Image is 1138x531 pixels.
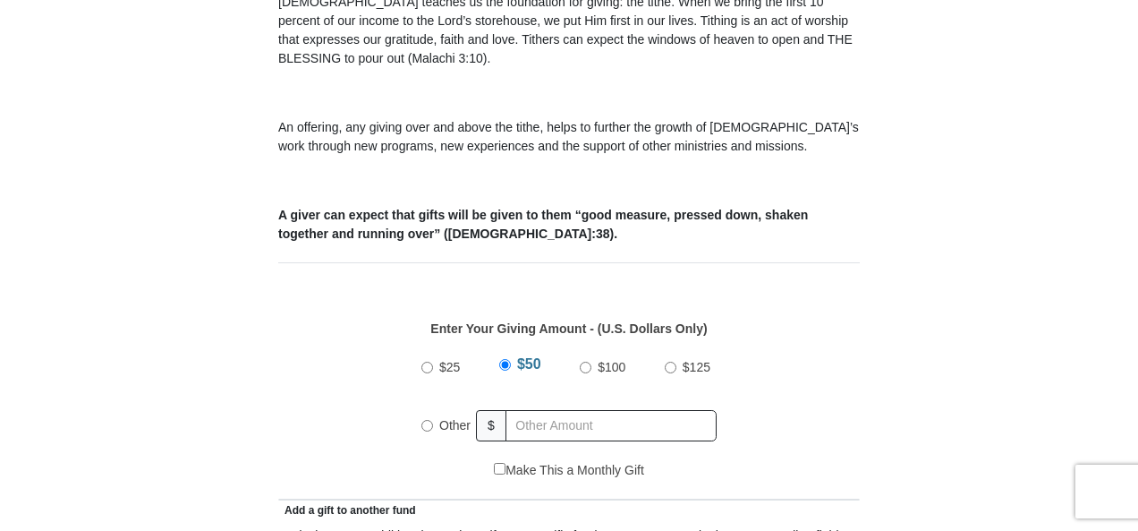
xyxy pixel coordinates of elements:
span: Add a gift to another fund [278,504,416,517]
b: A giver can expect that gifts will be given to them “good measure, pressed down, shaken together ... [278,208,808,241]
span: $125 [683,360,710,374]
strong: Enter Your Giving Amount - (U.S. Dollars Only) [430,321,707,336]
span: $25 [439,360,460,374]
span: $50 [517,356,541,372]
span: $ [476,410,506,441]
p: An offering, any giving over and above the tithe, helps to further the growth of [DEMOGRAPHIC_DAT... [278,118,860,156]
span: Other [439,418,471,433]
span: $100 [598,360,625,374]
label: Make This a Monthly Gift [494,461,644,480]
input: Make This a Monthly Gift [494,463,505,475]
input: Other Amount [505,410,717,441]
